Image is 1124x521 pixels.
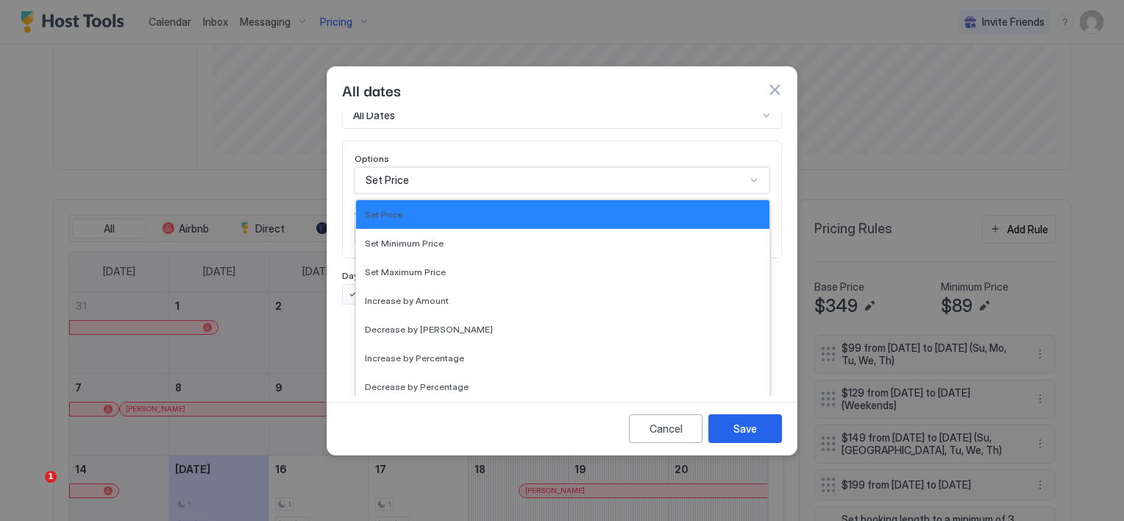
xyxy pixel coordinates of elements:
[355,205,388,216] span: Amount
[365,381,469,392] span: Decrease by Percentage
[365,324,493,335] span: Decrease by [PERSON_NAME]
[733,421,757,436] div: Save
[365,266,446,277] span: Set Maximum Price
[365,295,449,306] span: Increase by Amount
[15,471,50,506] iframe: Intercom live chat
[365,352,464,364] span: Increase by Percentage
[365,238,444,249] span: Set Minimum Price
[342,79,401,101] span: All dates
[650,421,683,436] div: Cancel
[342,270,413,281] span: Days of the week
[353,109,395,122] span: All Dates
[366,174,409,187] span: Set Price
[708,414,782,443] button: Save
[629,414,702,443] button: Cancel
[355,153,389,164] span: Options
[45,471,57,483] span: 1
[365,209,402,220] span: Set Price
